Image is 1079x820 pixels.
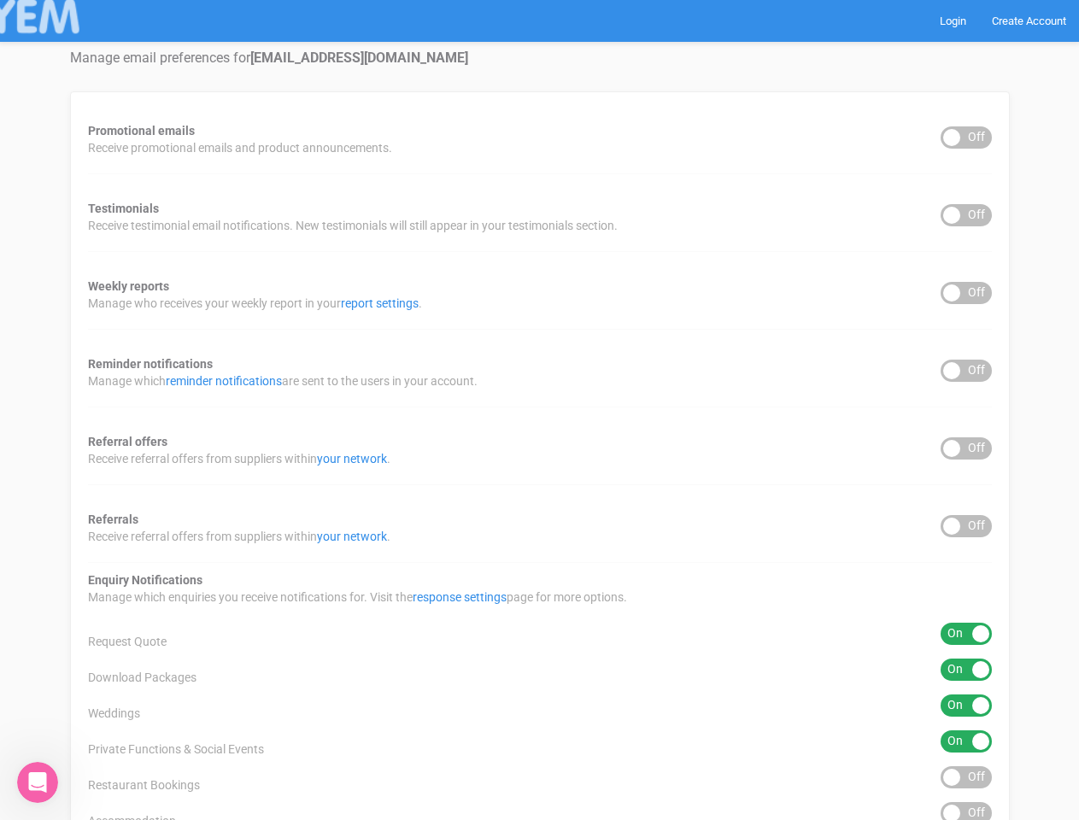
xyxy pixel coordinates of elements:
[88,589,627,606] span: Manage which enquiries you receive notifications for. Visit the page for more options.
[88,372,478,389] span: Manage which are sent to the users in your account.
[88,435,167,448] strong: Referral offers
[88,217,618,234] span: Receive testimonial email notifications. New testimonials will still appear in your testimonials ...
[88,450,390,467] span: Receive referral offers from suppliers within .
[88,139,392,156] span: Receive promotional emails and product announcements.
[88,573,202,587] strong: Enquiry Notifications
[88,705,140,722] span: Weddings
[88,741,264,758] span: Private Functions & Social Events
[88,124,195,138] strong: Promotional emails
[88,776,200,794] span: Restaurant Bookings
[88,633,167,650] span: Request Quote
[17,762,58,803] iframe: Intercom live chat
[88,512,138,526] strong: Referrals
[341,296,419,310] a: report settings
[88,202,159,215] strong: Testimonials
[250,50,468,66] strong: [EMAIL_ADDRESS][DOMAIN_NAME]
[88,669,196,686] span: Download Packages
[88,357,213,371] strong: Reminder notifications
[317,530,387,543] a: your network
[88,279,169,293] strong: Weekly reports
[88,528,390,545] span: Receive referral offers from suppliers within .
[317,452,387,466] a: your network
[88,295,422,312] span: Manage who receives your weekly report in your .
[70,50,1010,66] h4: Manage email preferences for
[166,374,282,388] a: reminder notifications
[413,590,507,604] a: response settings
